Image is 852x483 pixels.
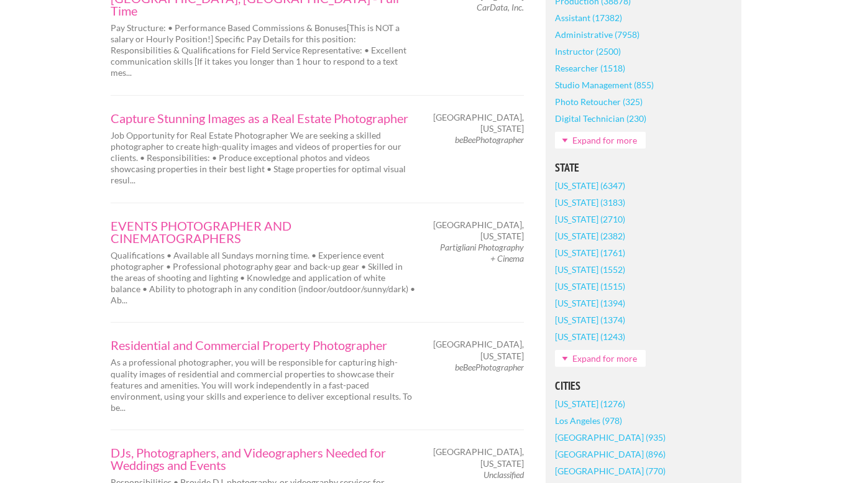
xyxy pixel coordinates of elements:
[455,134,524,145] em: beBeePhotographer
[555,244,625,261] a: [US_STATE] (1761)
[555,446,666,462] a: [GEOGRAPHIC_DATA] (896)
[555,261,625,278] a: [US_STATE] (1552)
[111,219,415,244] a: EVENTS PHOTOGRAPHER AND CINEMATOGRAPHERS
[555,462,666,479] a: [GEOGRAPHIC_DATA] (770)
[111,22,415,79] p: Pay Structure: • Performance Based Commissions & Bonuses[This is NOT a salary or Hourly Position!...
[555,311,625,328] a: [US_STATE] (1374)
[111,446,415,471] a: DJs, Photographers, and Videographers Needed for Weddings and Events
[555,26,639,43] a: Administrative (7958)
[555,194,625,211] a: [US_STATE] (3183)
[433,339,524,361] span: [GEOGRAPHIC_DATA], [US_STATE]
[555,93,643,110] a: Photo Retoucher (325)
[555,110,646,127] a: Digital Technician (230)
[555,228,625,244] a: [US_STATE] (2382)
[555,76,654,93] a: Studio Management (855)
[555,9,622,26] a: Assistant (17382)
[440,242,524,264] em: Partigliani Photography + Cinema
[555,278,625,295] a: [US_STATE] (1515)
[555,412,622,429] a: Los Angeles (978)
[555,177,625,194] a: [US_STATE] (6347)
[111,339,415,351] a: Residential and Commercial Property Photographer
[555,162,732,173] h5: State
[555,380,732,392] h5: Cities
[555,429,666,446] a: [GEOGRAPHIC_DATA] (935)
[555,328,625,345] a: [US_STATE] (1243)
[555,132,646,149] a: Expand for more
[555,60,625,76] a: Researcher (1518)
[555,43,621,60] a: Instructor (2500)
[111,112,415,124] a: Capture Stunning Images as a Real Estate Photographer
[555,211,625,228] a: [US_STATE] (2710)
[111,250,415,306] p: Qualifications • Available all Sundays morning time. • Experience event photographer • Profession...
[555,295,625,311] a: [US_STATE] (1394)
[433,112,524,134] span: [GEOGRAPHIC_DATA], [US_STATE]
[483,469,524,480] em: Unclassified
[455,362,524,372] em: beBeePhotographer
[433,446,524,469] span: [GEOGRAPHIC_DATA], [US_STATE]
[111,357,415,413] p: As a professional photographer, you will be responsible for capturing high-quality images of resi...
[555,350,646,367] a: Expand for more
[111,130,415,186] p: Job Opportunity for Real Estate Photographer We are seeking a skilled photographer to create high...
[477,2,524,12] em: CarData, Inc.
[433,219,524,242] span: [GEOGRAPHIC_DATA], [US_STATE]
[555,395,625,412] a: [US_STATE] (1276)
